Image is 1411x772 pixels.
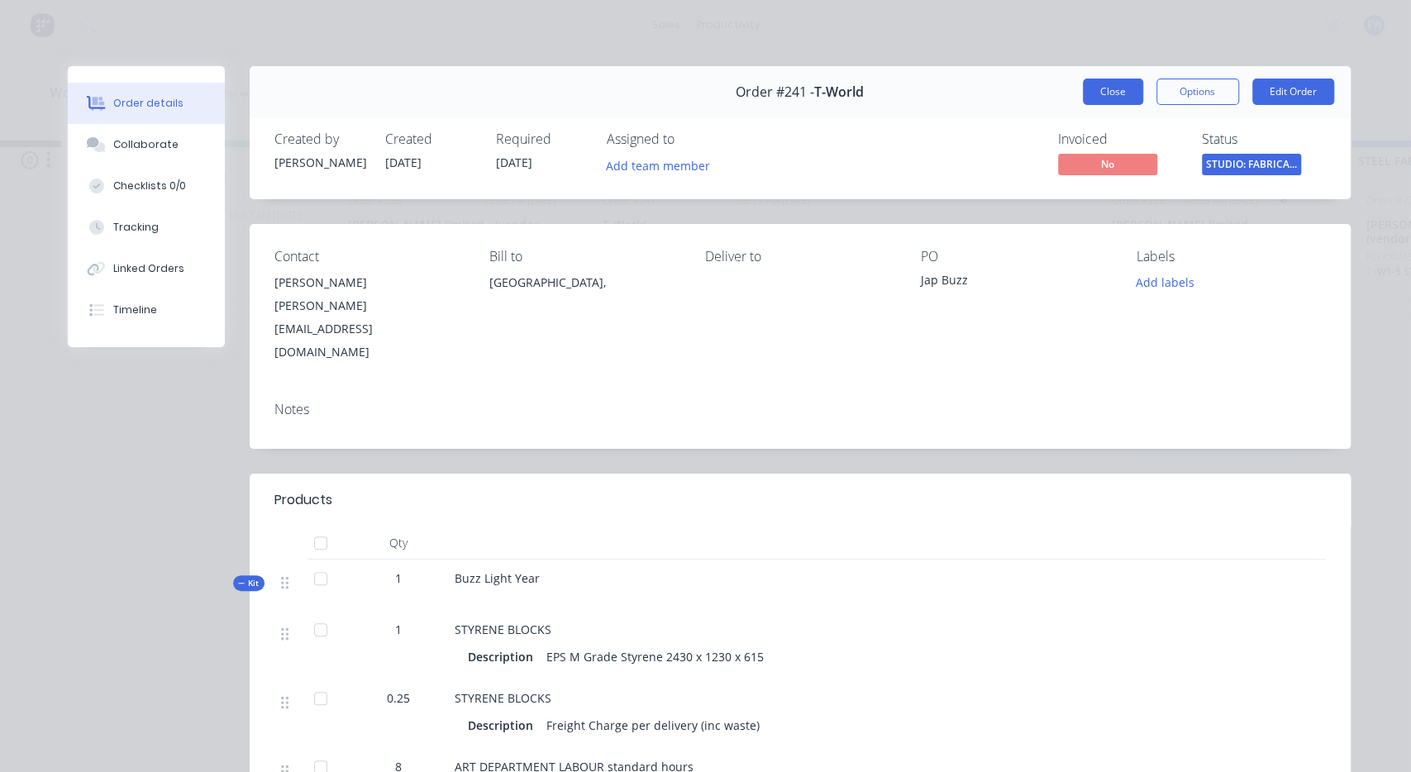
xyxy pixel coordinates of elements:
[68,248,225,289] button: Linked Orders
[496,155,532,170] span: [DATE]
[1083,79,1143,105] button: Close
[387,689,410,707] span: 0.25
[274,131,365,147] div: Created by
[233,575,265,591] div: Kit
[68,207,225,248] button: Tracking
[385,131,476,147] div: Created
[395,569,402,587] span: 1
[814,84,864,100] span: T-World
[1127,271,1204,293] button: Add labels
[1058,131,1182,147] div: Invoiced
[1202,154,1301,174] span: STUDIO: FABRICA...
[113,179,186,193] div: Checklists 0/0
[274,271,464,364] div: [PERSON_NAME][PERSON_NAME][EMAIL_ADDRESS][DOMAIN_NAME]
[489,271,679,294] div: [GEOGRAPHIC_DATA],
[921,271,1110,294] div: Jap Buzz
[1137,249,1326,264] div: Labels
[489,271,679,324] div: [GEOGRAPHIC_DATA],
[1156,79,1239,105] button: Options
[385,155,422,170] span: [DATE]
[68,165,225,207] button: Checklists 0/0
[705,249,894,264] div: Deliver to
[468,713,540,737] div: Description
[455,570,540,586] span: Buzz Light Year
[113,303,157,317] div: Timeline
[540,645,770,669] div: EPS M Grade Styrene 2430 x 1230 x 615
[1202,154,1301,179] button: STUDIO: FABRICA...
[468,645,540,669] div: Description
[68,124,225,165] button: Collaborate
[1202,131,1326,147] div: Status
[274,490,332,510] div: Products
[274,249,464,264] div: Contact
[921,249,1110,264] div: PO
[113,261,184,276] div: Linked Orders
[113,137,179,152] div: Collaborate
[238,577,260,589] span: Kit
[540,713,766,737] div: Freight Charge per delivery (inc waste)
[395,621,402,638] span: 1
[68,83,225,124] button: Order details
[68,289,225,331] button: Timeline
[736,84,814,100] span: Order #241 -
[274,271,464,294] div: [PERSON_NAME]
[455,690,551,706] span: STYRENE BLOCKS
[496,131,587,147] div: Required
[1058,154,1157,174] span: No
[607,131,772,147] div: Assigned to
[349,527,448,560] div: Qty
[274,402,1326,417] div: Notes
[274,294,464,364] div: [PERSON_NAME][EMAIL_ADDRESS][DOMAIN_NAME]
[113,96,184,111] div: Order details
[113,220,159,235] div: Tracking
[1252,79,1334,105] button: Edit Order
[597,154,718,176] button: Add team member
[489,249,679,264] div: Bill to
[607,154,719,176] button: Add team member
[274,154,365,171] div: [PERSON_NAME]
[455,622,551,637] span: STYRENE BLOCKS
